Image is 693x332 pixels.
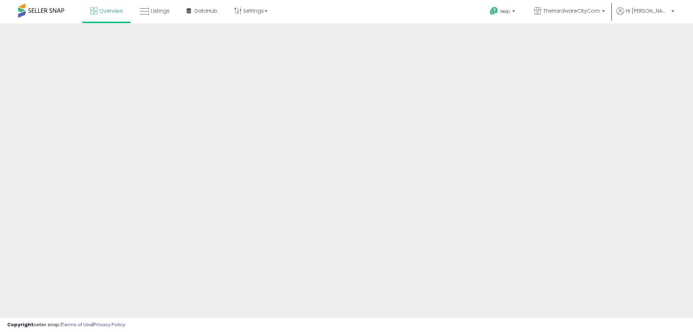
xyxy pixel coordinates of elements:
[195,7,217,14] span: DataHub
[7,321,34,328] strong: Copyright
[484,1,522,23] a: Help
[93,321,125,328] a: Privacy Policy
[616,7,674,23] a: Hi [PERSON_NAME]
[99,7,123,14] span: Overview
[62,321,92,328] a: Terms of Use
[626,7,669,14] span: Hi [PERSON_NAME]
[543,7,600,14] span: TheHardwareCityCom
[500,8,510,14] span: Help
[7,322,125,328] div: seller snap | |
[489,7,498,16] i: Get Help
[151,7,170,14] span: Listings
